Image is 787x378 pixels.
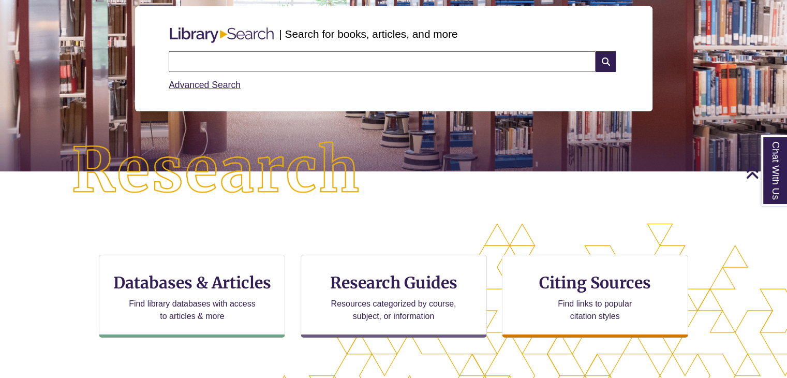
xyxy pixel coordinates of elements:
a: Back to Top [746,165,784,179]
p: | Search for books, articles, and more [279,26,457,42]
i: Search [596,51,615,72]
img: Research [39,109,393,232]
h3: Citing Sources [532,273,658,293]
img: Libary Search [165,23,279,47]
a: Citing Sources Find links to popular citation styles [502,255,688,338]
a: Databases & Articles Find library databases with access to articles & more [99,255,285,338]
p: Resources categorized by course, subject, or information [326,298,461,323]
p: Find library databases with access to articles & more [125,298,260,323]
h3: Databases & Articles [108,273,276,293]
h3: Research Guides [309,273,478,293]
p: Find links to popular citation styles [544,298,645,323]
a: Advanced Search [169,80,241,90]
a: Research Guides Resources categorized by course, subject, or information [301,255,487,338]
